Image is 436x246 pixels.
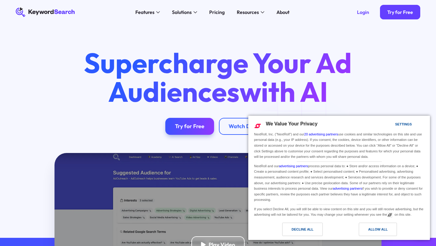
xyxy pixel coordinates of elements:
[253,131,425,160] div: NextRoll, Inc. ("NextRoll") and our use cookies and similar technologies on this site and use per...
[395,121,412,128] div: Settings
[276,8,289,16] div: About
[339,223,426,239] a: Allow All
[368,226,388,233] div: Allow All
[165,118,214,135] a: Try for Free
[357,9,369,15] div: Login
[333,187,362,190] a: advertising partners
[380,5,420,19] a: Try for Free
[252,223,339,239] a: Decline All
[385,119,399,131] a: Settings
[292,226,313,233] div: Decline All
[266,121,318,126] span: We Value Your Privacy
[209,8,225,16] div: Pricing
[175,123,204,130] div: Try for Free
[304,132,338,136] a: 20 advertising partners
[273,7,293,17] a: About
[172,8,192,16] div: Solutions
[253,205,425,218] div: If you select Decline All, you will still be able to view content on this site and you will still...
[350,5,376,19] a: Login
[135,8,154,16] div: Features
[206,7,228,17] a: Pricing
[73,48,363,106] h1: Supercharge Your Ad Audiences
[387,9,413,15] div: Try for Free
[279,164,308,168] a: advertising partners
[239,74,328,109] span: with AI
[237,8,259,16] div: Resources
[253,162,425,203] div: NextRoll and our process personal data to: ● Store and/or access information on a device; ● Creat...
[229,123,261,130] div: Watch Demo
